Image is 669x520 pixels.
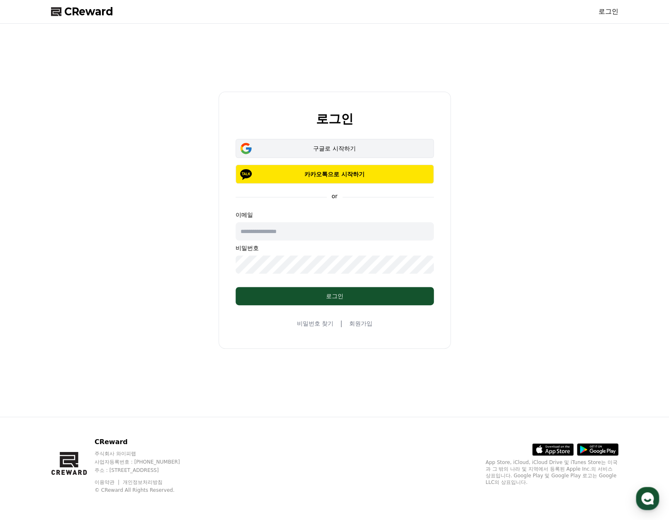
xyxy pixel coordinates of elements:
[128,275,138,282] span: 설정
[64,5,113,18] span: CReward
[598,7,618,17] a: 로그인
[236,139,434,158] button: 구글로 시작하기
[486,459,618,486] p: App Store, iCloud, iCloud Drive 및 iTunes Store는 미국과 그 밖의 나라 및 지역에서 등록된 Apple Inc.의 서비스 상표입니다. Goo...
[95,437,196,447] p: CReward
[95,467,196,474] p: 주소 : [STREET_ADDRESS]
[349,319,372,328] a: 회원가입
[95,487,196,493] p: © CReward All Rights Reserved.
[26,275,31,282] span: 홈
[340,318,342,328] span: |
[51,5,113,18] a: CReward
[236,211,434,219] p: 이메일
[236,165,434,184] button: 카카오톡으로 시작하기
[55,263,107,284] a: 대화
[76,276,86,282] span: 대화
[107,263,159,284] a: 설정
[248,144,422,153] div: 구글로 시작하기
[95,459,196,465] p: 사업자등록번호 : [PHONE_NUMBER]
[2,263,55,284] a: 홈
[326,192,342,200] p: or
[297,319,333,328] a: 비밀번호 찾기
[248,170,422,178] p: 카카오톡으로 시작하기
[123,479,163,485] a: 개인정보처리방침
[316,112,353,126] h2: 로그인
[236,244,434,252] p: 비밀번호
[252,292,417,300] div: 로그인
[95,450,196,457] p: 주식회사 와이피랩
[95,479,121,485] a: 이용약관
[236,287,434,305] button: 로그인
